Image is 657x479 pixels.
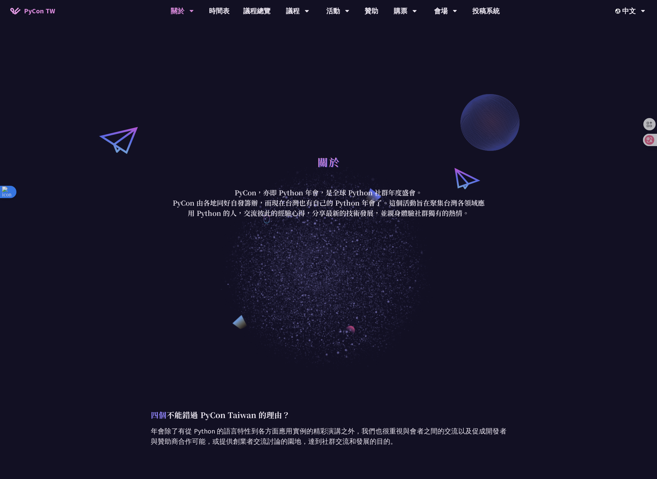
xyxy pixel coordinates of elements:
span: PyCon TW [24,6,55,16]
p: 不能錯過 PyCon Taiwan 的理由？ [151,409,507,421]
a: PyCon TW [3,2,62,20]
p: PyCon，亦即 Python 年會，是全球 Python 社群年度盛會。 [170,187,488,198]
p: PyCon 由各地同好自發籌辦，而現在台灣也有自己的 Python 年會了。這個活動旨在聚集台灣各領域應用 Python 的人，交流彼此的經驗心得，分享最新的技術發展，並親身體驗社群獨有的熱情。 [170,198,488,218]
img: Locale Icon [615,9,622,14]
span: 四個 [151,409,167,420]
h1: 關於 [317,152,340,172]
img: Home icon of PyCon TW 2025 [10,8,21,14]
p: 年會除了有從 Python 的語言特性到各方面應用實例的精彩演講之外，我們也很重視與會者之間的交流以及促成開發者與贊助商合作可能，或提供創業者交流討論的園地，達到社群交流和發展的目的。 [151,426,507,446]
